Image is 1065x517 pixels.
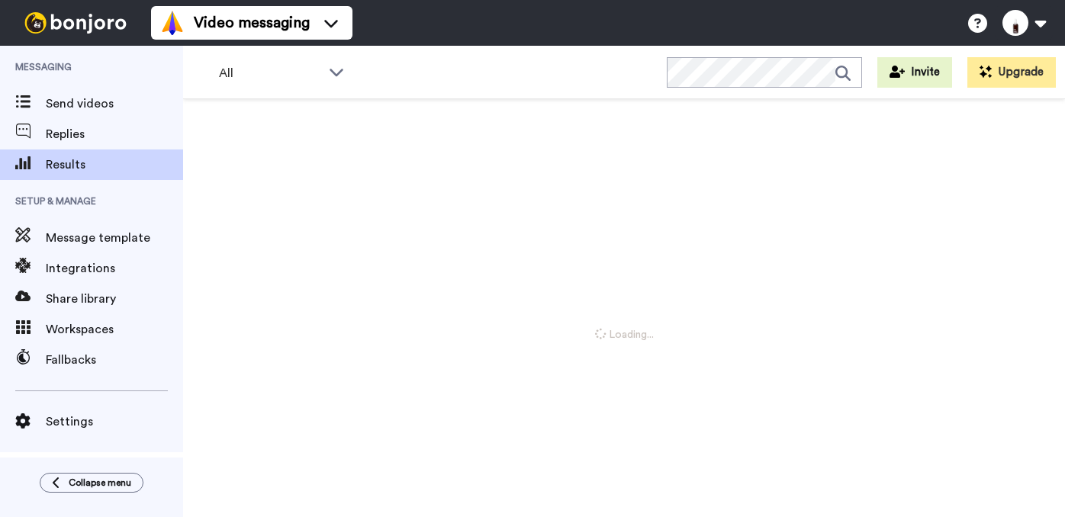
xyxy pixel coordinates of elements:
[46,351,183,369] span: Fallbacks
[40,473,143,493] button: Collapse menu
[595,327,654,342] span: Loading...
[46,156,183,174] span: Results
[46,259,183,278] span: Integrations
[877,57,952,88] button: Invite
[46,320,183,339] span: Workspaces
[46,290,183,308] span: Share library
[18,12,133,34] img: bj-logo-header-white.svg
[219,64,321,82] span: All
[46,95,183,113] span: Send videos
[69,477,131,489] span: Collapse menu
[967,57,1056,88] button: Upgrade
[46,229,183,247] span: Message template
[46,125,183,143] span: Replies
[160,11,185,35] img: vm-color.svg
[194,12,310,34] span: Video messaging
[46,413,183,431] span: Settings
